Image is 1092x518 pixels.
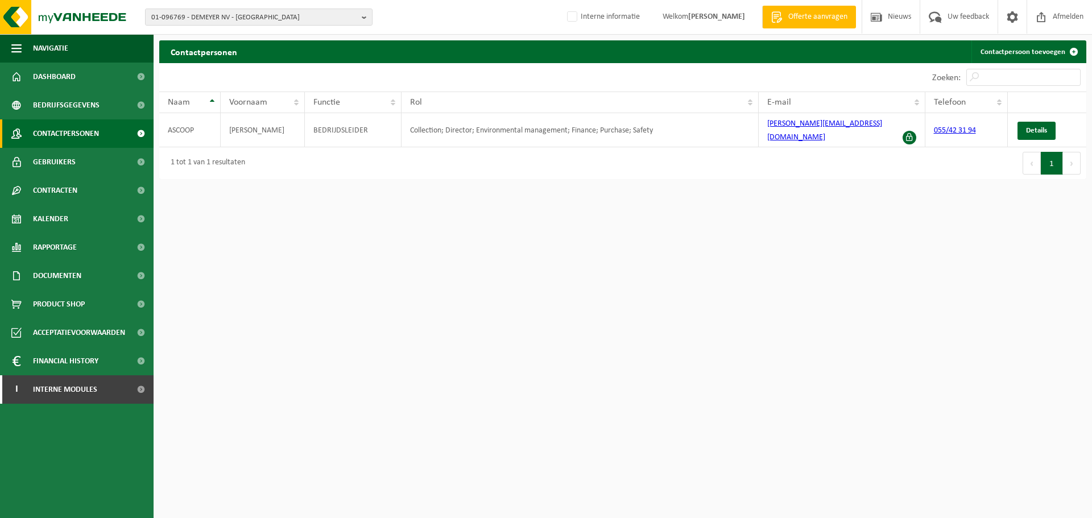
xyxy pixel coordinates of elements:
[971,40,1085,63] a: Contactpersoon toevoegen
[33,34,68,63] span: Navigatie
[159,40,249,63] h2: Contactpersonen
[1063,152,1081,175] button: Next
[1023,152,1041,175] button: Previous
[33,290,85,318] span: Product Shop
[934,98,966,107] span: Telefoon
[33,205,68,233] span: Kalender
[11,375,22,404] span: I
[33,347,98,375] span: Financial History
[785,11,850,23] span: Offerte aanvragen
[1041,152,1063,175] button: 1
[33,119,99,148] span: Contactpersonen
[934,126,976,135] a: 055/42 31 94
[1026,127,1047,134] span: Details
[565,9,640,26] label: Interne informatie
[33,91,100,119] span: Bedrijfsgegevens
[762,6,856,28] a: Offerte aanvragen
[33,375,97,404] span: Interne modules
[305,113,401,147] td: BEDRIJDSLEIDER
[313,98,340,107] span: Functie
[151,9,357,26] span: 01-096769 - DEMEYER NV - [GEOGRAPHIC_DATA]
[1017,122,1056,140] a: Details
[688,13,745,21] strong: [PERSON_NAME]
[767,119,882,142] a: [PERSON_NAME][EMAIL_ADDRESS][DOMAIN_NAME]
[145,9,373,26] button: 01-096769 - DEMEYER NV - [GEOGRAPHIC_DATA]
[33,176,77,205] span: Contracten
[410,98,422,107] span: Rol
[402,113,759,147] td: Collection; Director; Environmental management; Finance; Purchase; Safety
[33,318,125,347] span: Acceptatievoorwaarden
[229,98,267,107] span: Voornaam
[159,113,221,147] td: ASCOOP
[33,148,76,176] span: Gebruikers
[168,98,190,107] span: Naam
[33,63,76,91] span: Dashboard
[932,73,961,82] label: Zoeken:
[33,233,77,262] span: Rapportage
[165,153,245,173] div: 1 tot 1 van 1 resultaten
[221,113,305,147] td: [PERSON_NAME]
[33,262,81,290] span: Documenten
[767,98,791,107] span: E-mail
